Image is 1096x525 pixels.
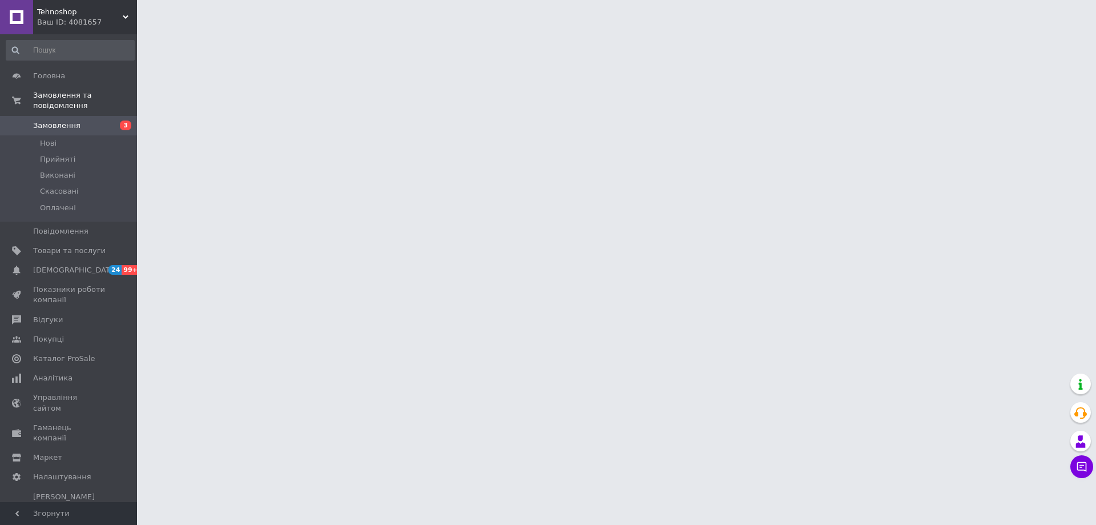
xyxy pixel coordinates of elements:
span: Покупці [33,334,64,344]
span: Замовлення [33,121,80,131]
span: Каталог ProSale [33,354,95,364]
span: Управління сайтом [33,392,106,413]
button: Чат з покупцем [1070,455,1093,478]
span: Відгуки [33,315,63,325]
input: Пошук [6,40,135,61]
div: Ваш ID: 4081657 [37,17,137,27]
span: [PERSON_NAME] та рахунки [33,492,106,523]
span: Оплачені [40,203,76,213]
span: Аналітика [33,373,72,383]
span: Виконані [40,170,75,181]
span: Скасовані [40,186,79,197]
span: Налаштування [33,472,91,482]
span: Показники роботи компанії [33,284,106,305]
span: Маркет [33,452,62,463]
span: 99+ [122,265,140,275]
span: 3 [120,121,131,130]
span: Tehnoshop [37,7,123,17]
span: Гаманець компанії [33,423,106,443]
span: Нові [40,138,57,149]
span: Прийняті [40,154,75,165]
span: Головна [33,71,65,81]
span: Повідомлення [33,226,88,237]
span: Замовлення та повідомлення [33,90,137,111]
span: 24 [108,265,122,275]
span: Товари та послуги [33,246,106,256]
span: [DEMOGRAPHIC_DATA] [33,265,118,275]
